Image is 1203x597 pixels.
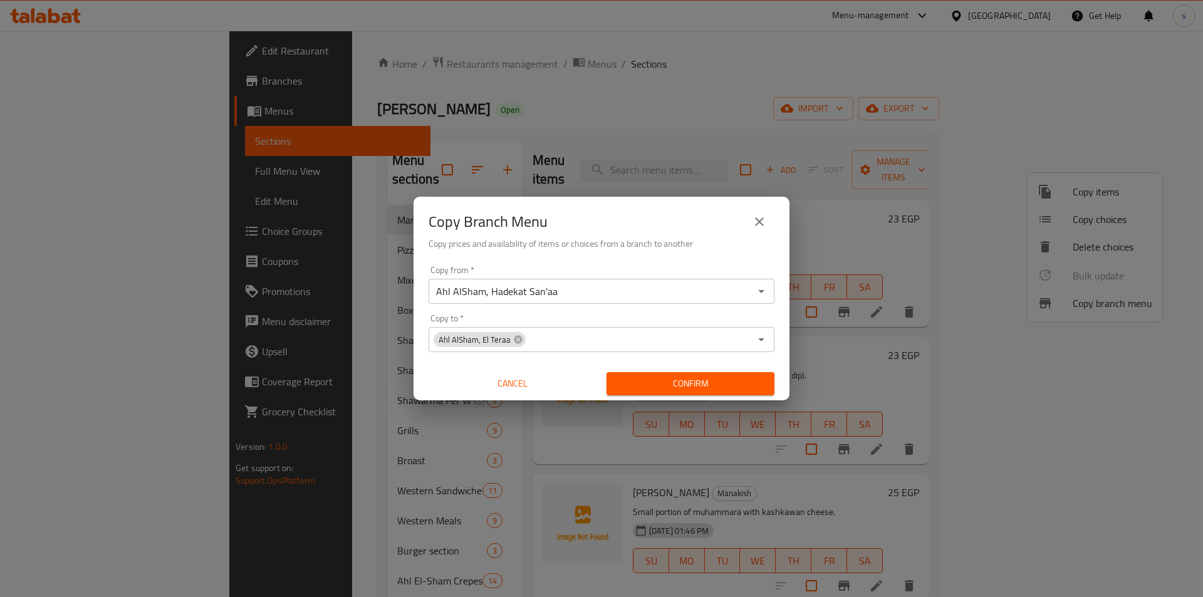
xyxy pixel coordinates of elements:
h2: Copy Branch Menu [429,212,548,232]
span: Cancel [434,376,591,392]
button: close [744,207,774,237]
span: Ahl AlSham, El Teraa [434,334,516,346]
button: Cancel [429,372,596,395]
span: Confirm [617,376,764,392]
div: Ahl AlSham, El Teraa [434,332,526,347]
button: Open [753,283,770,300]
h6: Copy prices and availability of items or choices from a branch to another [429,237,774,251]
button: Open [753,331,770,348]
button: Confirm [607,372,774,395]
